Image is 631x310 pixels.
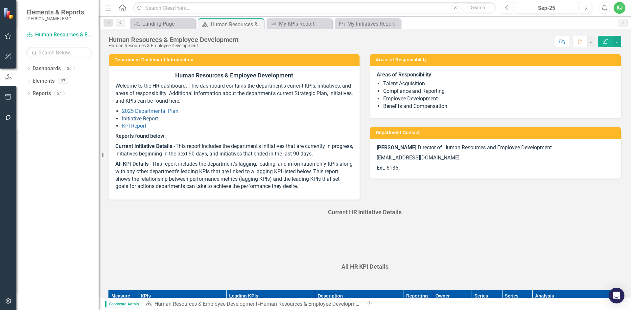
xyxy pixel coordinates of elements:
p: Ext. 6136 [377,163,614,172]
a: Human Resources & Employee Development [26,31,92,39]
span: Current HR Initiative Details [328,209,402,216]
button: KJ [614,2,625,14]
li: Benefits and Compensation [383,103,614,110]
span: Human Resources & Employee Development [175,72,293,79]
div: » [145,300,360,308]
a: Initiative Report [122,115,158,122]
p: This report includes the department's lagging, leading, and information only KPIs along with any ... [115,159,353,192]
a: Landing Page [131,20,194,28]
div: 24 [54,91,65,96]
button: Search [461,3,494,12]
input: Search Below... [26,47,92,58]
div: Open Intercom Messenger [609,288,624,303]
img: ClearPoint Strategy [3,8,15,19]
strong: Areas of Responsibility [377,72,431,78]
div: Human Resources & Employee Development [260,301,363,307]
div: Human Resources & Employee Development [108,36,239,43]
a: Dashboards [33,65,61,72]
div: My KPIs Report [279,20,331,28]
div: Sep-25 [517,4,576,12]
strong: All KPI Details - [115,161,152,167]
span: Welcome to the HR dashboard. This dashboard contains the department's current KPIs, initiatives, ... [115,83,353,104]
strong: Reports found below: [115,133,166,139]
div: Human Resources & Employee Development [108,43,239,48]
a: Reports [33,90,51,97]
div: 27 [58,78,68,84]
strong: [PERSON_NAME], [377,144,418,151]
h3: Department Dashboard Introduction [114,57,356,62]
a: Elements [33,77,55,85]
a: Human Resources & Employee Development [154,301,257,307]
p: [EMAIL_ADDRESS][DOMAIN_NAME] [377,153,614,163]
span: Search [471,5,485,10]
div: My Initiatives Report [347,20,399,28]
small: [PERSON_NAME] EMC [26,16,84,21]
a: 2025 Departmental Plan [122,108,178,114]
li: Talent Acquisition [383,80,614,88]
span: Scorecard Admin [105,301,142,307]
a: My KPIs Report [268,20,331,28]
span: All HR KPI Details [341,263,388,270]
p: This report includes the department's initiatives that are currently in progress, initiatives beg... [115,141,353,159]
span: Elements & Reports [26,8,84,16]
input: Search ClearPoint... [133,2,496,14]
p: Director of Human Resources and Employee Development [377,144,614,153]
button: Sep-25 [515,2,578,14]
div: Landing Page [142,20,194,28]
strong: Current Initiative Details - [115,143,175,149]
li: Employee Development [383,95,614,103]
a: My Initiatives Report [337,20,399,28]
div: 36 [64,66,75,72]
li: Compliance and Reporting [383,88,614,95]
h3: Department Contact [376,130,618,135]
div: Human Resources & Employee Development [211,20,262,29]
h3: Areas of Responsibility [376,57,618,62]
a: KPI Report [122,123,146,129]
